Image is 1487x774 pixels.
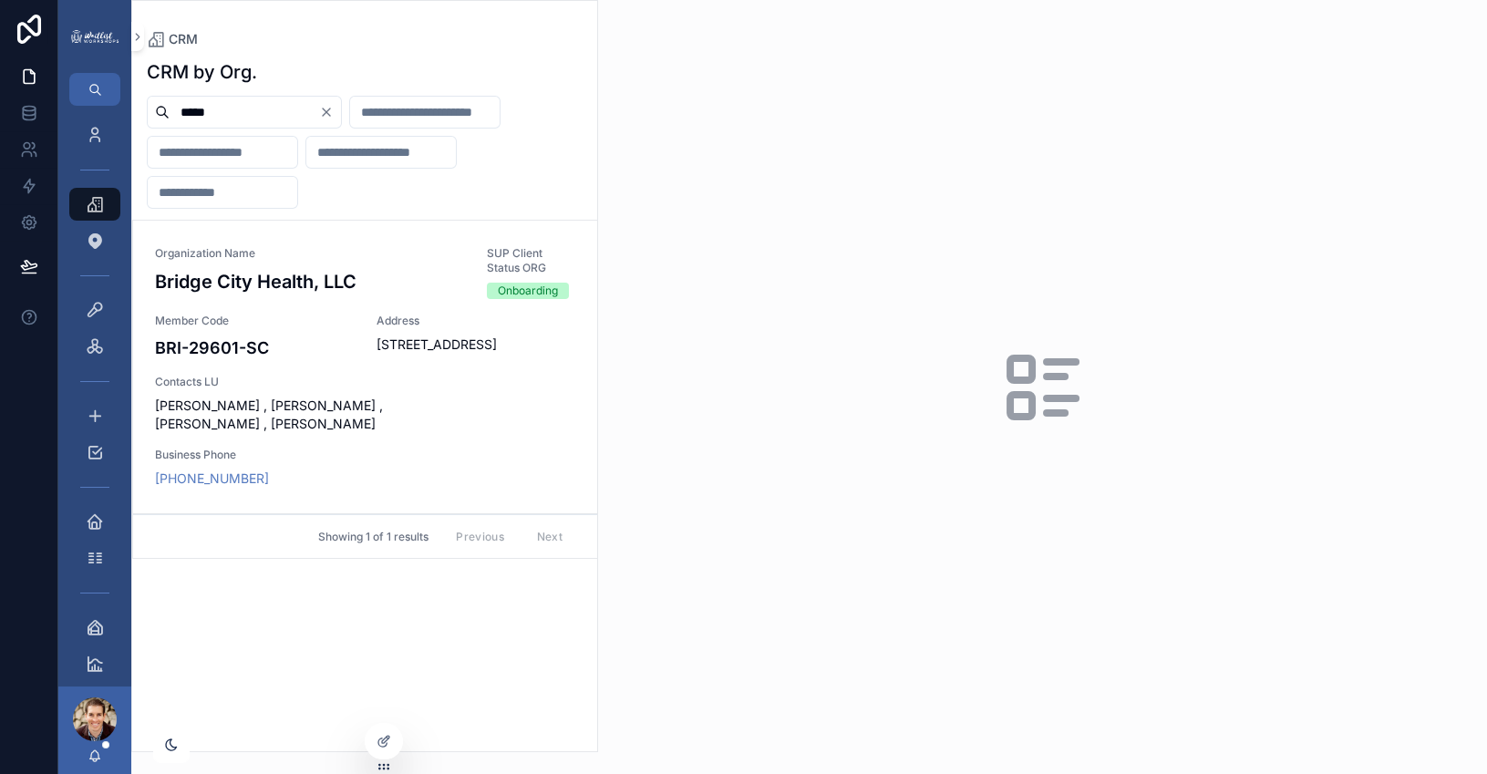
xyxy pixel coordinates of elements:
span: Address [376,314,575,328]
span: [STREET_ADDRESS] [376,335,575,354]
span: Member Code [155,314,354,328]
img: App logo [69,28,120,46]
span: CRM [169,30,198,48]
span: Showing 1 of 1 results [318,530,429,544]
h4: BRI-29601-SC [155,335,354,360]
div: Onboarding [498,283,558,299]
span: SUP Client Status ORG [487,246,575,275]
a: [PHONE_NUMBER] [155,470,269,488]
a: CRM [147,30,198,48]
span: Business Phone [155,448,281,462]
span: [PERSON_NAME] , [PERSON_NAME] , [PERSON_NAME] , [PERSON_NAME] [155,397,575,433]
span: Contacts LU [155,375,575,389]
h3: Bridge City Health, LLC [155,268,465,295]
a: Organization NameBridge City Health, LLCSUP Client Status ORGOnboardingMember CodeBRI-29601-SCAdd... [133,221,597,514]
span: Organization Name [155,246,465,261]
h1: CRM by Org. [147,59,257,85]
div: scrollable content [58,106,131,686]
button: Clear [319,105,341,119]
